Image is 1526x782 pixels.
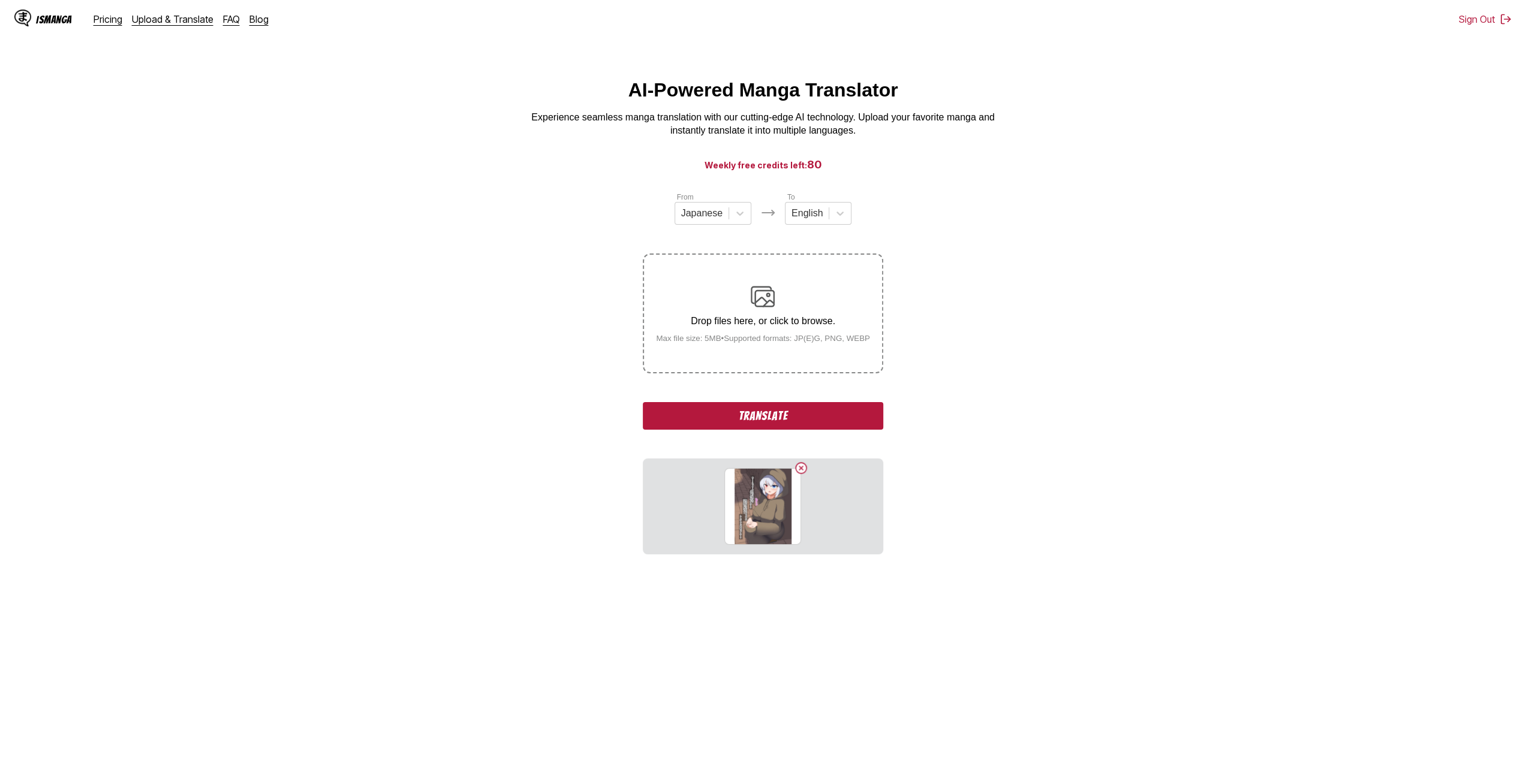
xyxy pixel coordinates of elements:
[643,402,883,430] button: Translate
[794,461,808,475] button: Delete image
[523,111,1003,138] p: Experience seamless manga translation with our cutting-edge AI technology. Upload your favorite m...
[14,10,94,29] a: IsManga LogoIsManga
[223,13,240,25] a: FAQ
[36,14,72,25] div: IsManga
[29,157,1497,172] h3: Weekly free credits left:
[761,206,775,220] img: Languages icon
[646,316,880,327] p: Drop files here, or click to browse.
[1459,13,1512,25] button: Sign Out
[132,13,213,25] a: Upload & Translate
[1500,13,1512,25] img: Sign out
[646,334,880,343] small: Max file size: 5MB • Supported formats: JP(E)G, PNG, WEBP
[677,193,694,201] label: From
[94,13,122,25] a: Pricing
[628,79,898,101] h1: AI-Powered Manga Translator
[807,158,822,171] span: 80
[249,13,269,25] a: Blog
[14,10,31,26] img: IsManga Logo
[787,193,795,201] label: To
